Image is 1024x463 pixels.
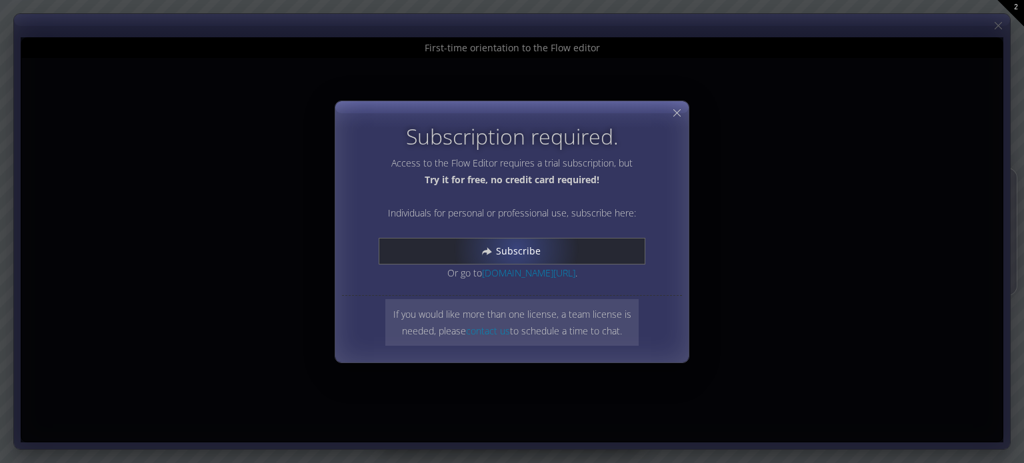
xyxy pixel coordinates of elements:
[495,244,549,258] span: Subscribe
[379,155,645,281] p: Access to the Flow Editor requires a trial subscription, but Individuals for personal or professi...
[482,266,575,279] a: [DOMAIN_NAME][URL]
[379,238,645,279] span: .
[447,266,575,279] span: Or go to
[425,173,599,186] b: Try it for free, no credit card required!
[385,298,639,345] p: If you would like more than one license, a team license is needed, please to schedule a time to c...
[466,324,510,336] a: contact us
[406,125,619,148] h2: Subscription required.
